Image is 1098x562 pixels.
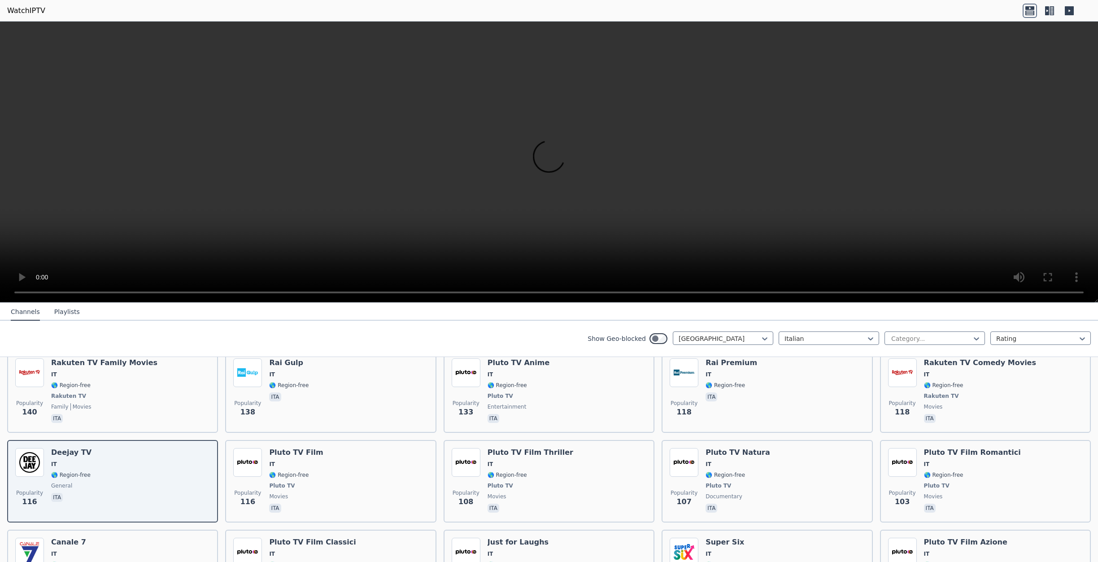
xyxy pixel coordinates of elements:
span: IT [488,461,493,468]
span: IT [269,371,275,378]
span: movies [70,403,91,410]
span: Pluto TV [269,482,295,489]
img: Pluto TV Anime [452,358,480,387]
a: WatchIPTV [7,5,45,16]
span: 103 [895,497,910,507]
h6: Pluto TV Anime [488,358,549,367]
span: Popularity [889,489,916,497]
span: 🌎 Region-free [51,382,91,389]
h6: Just for Laughs [488,538,549,547]
span: IT [269,461,275,468]
img: Rakuten TV Family Movies [15,358,44,387]
span: Popularity [671,489,697,497]
label: Show Geo-blocked [588,334,646,343]
span: 🌎 Region-free [924,471,963,479]
span: Popularity [16,489,43,497]
span: IT [269,550,275,558]
h6: Pluto TV Natura [706,448,770,457]
span: IT [51,461,57,468]
p: ita [488,504,499,513]
h6: Rai Gulp [269,358,309,367]
span: movies [269,493,288,500]
span: documentary [706,493,742,500]
h6: Rai Premium [706,358,757,367]
span: IT [706,371,711,378]
span: IT [924,461,930,468]
p: ita [924,504,936,513]
span: 🌎 Region-free [924,382,963,389]
span: movies [924,403,943,410]
img: Deejay TV [15,448,44,477]
h6: Pluto TV Film [269,448,323,457]
img: Rai Premium [670,358,698,387]
span: IT [706,550,711,558]
img: Pluto TV Film [233,448,262,477]
h6: Pluto TV Film Romantici [924,448,1021,457]
h6: Canale 7 [51,538,91,547]
h6: Deejay TV [51,448,91,457]
span: IT [488,550,493,558]
span: Rakuten TV [924,392,959,400]
span: Pluto TV [488,482,513,489]
span: Pluto TV [488,392,513,400]
img: Rakuten TV Comedy Movies [888,358,917,387]
p: ita [488,414,499,423]
span: 🌎 Region-free [706,382,745,389]
span: 108 [458,497,473,507]
span: 🌎 Region-free [488,382,527,389]
span: movies [924,493,943,500]
span: Popularity [889,400,916,407]
span: 140 [22,407,37,418]
h6: Pluto TV Film Azione [924,538,1007,547]
p: ita [269,392,281,401]
p: ita [706,504,717,513]
span: IT [924,371,930,378]
span: Popularity [671,400,697,407]
p: ita [706,392,717,401]
span: 🌎 Region-free [269,382,309,389]
h6: Pluto TV Film Thriller [488,448,573,457]
span: IT [51,550,57,558]
span: IT [706,461,711,468]
span: 🌎 Region-free [51,471,91,479]
p: ita [51,493,63,502]
span: Popularity [234,489,261,497]
button: Channels [11,304,40,321]
p: ita [924,414,936,423]
span: 🌎 Region-free [706,471,745,479]
span: 🌎 Region-free [488,471,527,479]
span: 🌎 Region-free [269,471,309,479]
span: IT [51,371,57,378]
span: entertainment [488,403,527,410]
span: 118 [676,407,691,418]
span: Popularity [234,400,261,407]
h6: Pluto TV Film Classici [269,538,356,547]
span: 118 [895,407,910,418]
span: 116 [22,497,37,507]
span: Pluto TV [706,482,731,489]
span: Popularity [16,400,43,407]
p: ita [269,504,281,513]
span: Rakuten TV [51,392,86,400]
span: 107 [676,497,691,507]
h6: Rakuten TV Family Movies [51,358,157,367]
span: 138 [240,407,255,418]
img: Pluto TV Film Romantici [888,448,917,477]
span: IT [924,550,930,558]
span: Pluto TV [924,482,950,489]
img: Rai Gulp [233,358,262,387]
button: Playlists [54,304,80,321]
span: Popularity [453,400,479,407]
img: Pluto TV Film Thriller [452,448,480,477]
p: ita [51,414,63,423]
span: movies [488,493,506,500]
h6: Rakuten TV Comedy Movies [924,358,1036,367]
span: family [51,403,69,410]
h6: Super Six [706,538,745,547]
span: 116 [240,497,255,507]
span: Popularity [453,489,479,497]
img: Pluto TV Natura [670,448,698,477]
span: general [51,482,72,489]
span: 133 [458,407,473,418]
span: IT [488,371,493,378]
